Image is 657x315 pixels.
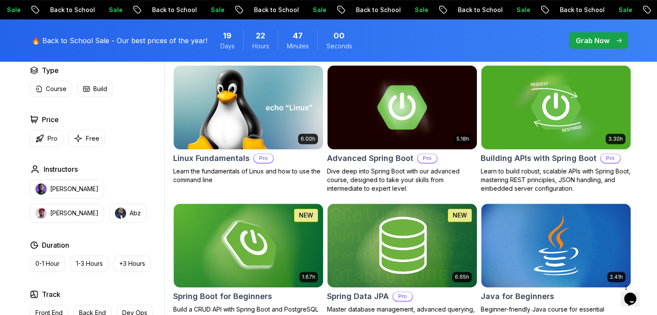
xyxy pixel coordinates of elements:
h2: Java for Beginners [481,290,554,302]
span: Days [220,42,235,50]
p: 5.18h [457,135,469,142]
p: 6.65h [455,274,469,280]
p: NEW [299,211,313,220]
p: Back to School [145,6,203,14]
button: 1-3 Hours [70,255,108,272]
p: +3 Hours [119,259,145,268]
h2: Linux Fundamentals [173,152,250,164]
p: Learn to build robust, scalable APIs with Spring Boot, mastering REST principles, JSON handling, ... [481,167,631,193]
p: Sale [509,6,537,14]
p: Sale [407,6,435,14]
button: Course [30,81,72,97]
p: [PERSON_NAME] [50,209,98,217]
p: Back to School [552,6,611,14]
p: Grab Now [576,35,609,46]
img: Linux Fundamentals card [174,66,323,149]
button: Free [68,130,105,147]
p: Sale [102,6,129,14]
h2: Spring Boot for Beginners [173,290,272,302]
a: Linux Fundamentals card6.00hLinux FundamentalsProLearn the fundamentals of Linux and how to use t... [173,65,324,184]
p: NEW [453,211,467,220]
button: instructor imgAbz [109,204,146,223]
img: Java for Beginners card [481,204,631,287]
p: Learn the fundamentals of Linux and how to use the command line [173,167,324,184]
h2: Price [42,114,59,125]
p: 6.00h [301,135,315,142]
p: Course [46,85,67,93]
span: Seconds [327,42,352,50]
h2: Spring Data JPA [327,290,389,302]
img: instructor img [35,208,47,219]
p: Dive deep into Spring Boot with our advanced course, designed to take your skills from intermedia... [327,167,477,193]
p: 2.41h [610,274,623,280]
p: Back to School [247,6,305,14]
img: Spring Data JPA card [327,204,477,287]
img: instructor img [35,183,47,195]
p: Back to School [349,6,407,14]
p: Pro [418,154,437,163]
p: Free [86,134,99,143]
p: 1-3 Hours [76,259,103,268]
button: instructor img[PERSON_NAME] [30,180,104,198]
img: Advanced Spring Boot card [327,66,477,149]
button: Build [77,81,113,97]
button: Pro [30,130,63,147]
button: +3 Hours [114,255,151,272]
p: Back to School [451,6,509,14]
p: Pro [48,134,57,143]
span: Minutes [287,42,309,50]
p: 3.30h [608,135,623,142]
h2: Instructors [44,164,78,174]
img: Building APIs with Spring Boot card [481,66,631,149]
p: Sale [611,6,639,14]
a: Building APIs with Spring Boot card3.30hBuilding APIs with Spring BootProLearn to build robust, s... [481,65,631,193]
h2: Building APIs with Spring Boot [481,152,597,164]
span: 47 Minutes [293,30,303,42]
span: Hours [252,42,269,50]
p: Pro [393,292,412,301]
h2: Type [42,65,59,76]
p: Back to School [43,6,102,14]
h2: Duration [42,240,69,250]
span: 22 Hours [256,30,265,42]
p: 0-1 Hour [35,259,60,268]
a: Advanced Spring Boot card5.18hAdvanced Spring BootProDive deep into Spring Boot with our advanced... [327,65,477,193]
p: Sale [203,6,231,14]
p: Build [93,85,107,93]
p: Pro [601,154,620,163]
p: 🔥 Back to School Sale - Our best prices of the year! [32,35,207,46]
h2: Track [42,289,60,299]
button: 0-1 Hour [30,255,65,272]
span: 19 Days [223,30,232,42]
p: Pro [254,154,273,163]
p: Sale [305,6,333,14]
img: instructor img [115,208,126,219]
button: instructor img[PERSON_NAME] [30,204,104,223]
span: 0 Seconds [333,30,345,42]
img: Spring Boot for Beginners card [174,204,323,287]
p: 1.67h [302,274,315,280]
iframe: chat widget [621,280,648,306]
p: [PERSON_NAME] [50,185,98,193]
p: Abz [130,209,141,217]
h2: Advanced Spring Boot [327,152,413,164]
